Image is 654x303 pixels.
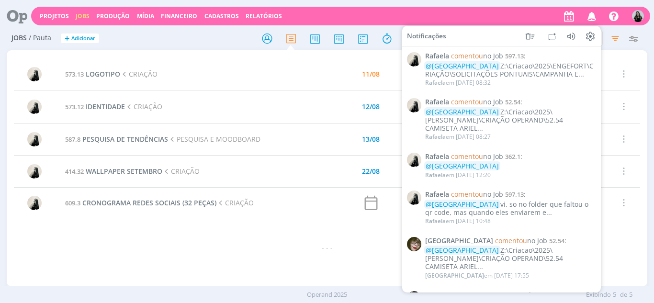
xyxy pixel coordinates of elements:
[425,218,491,224] div: em [DATE] 10:48
[407,98,421,112] img: R
[586,290,611,300] span: Exibindo
[40,12,69,20] a: Projetos
[407,52,421,67] img: R
[65,102,84,111] span: 573.12
[425,52,596,60] span: :
[65,167,84,176] span: 414.32
[65,102,125,111] a: 573.12IDENTIDADE
[631,8,644,24] button: V
[202,12,242,20] button: Cadastros
[11,34,27,42] span: Jobs
[73,12,92,20] button: Jobs
[246,12,282,20] a: Relatórios
[407,236,421,251] img: K
[14,243,641,253] div: - - -
[86,69,120,79] span: LOGOTIPO
[407,32,446,40] span: Notificações
[425,62,596,79] div: Z:\Criacao\2025\ENGEFORT\CRIAÇÃO\SOLICITAÇÕES PONTUAIS\CAMPANHA E...
[549,236,564,245] span: 52.54
[162,167,200,176] span: CRIAÇÃO
[425,133,446,141] span: Rafaela
[451,97,503,106] span: no Job
[425,98,596,106] span: :
[425,247,596,270] div: Z:\Criacao\2025\[PERSON_NAME]\CRIAÇÃO OPERAND\52.54 CAMISETA ARIEL...
[65,135,168,144] a: 587.8PESQUISA DE TENDÊNCIAS
[505,98,520,106] span: 52.54
[425,172,491,179] div: em [DATE] 12:20
[65,34,69,44] span: +
[71,35,95,42] span: Adicionar
[65,70,84,79] span: 573.13
[216,198,254,207] span: CRIAÇÃO
[27,196,42,210] img: R
[425,108,596,132] div: Z:\Criacao\2025\[PERSON_NAME]\CRIAÇÃO OPERAND\52.54 CAMISETA ARIEL...
[65,69,120,79] a: 573.13LOGOTIPO
[65,198,216,207] a: 609.3CRONOGRAMA REDES SOCIAIS (32 PEÇAS)
[425,152,449,160] span: Rafaela
[451,190,483,199] span: comentou
[425,79,491,86] div: em [DATE] 08:32
[96,12,130,20] a: Produção
[362,103,380,110] div: 12/08
[29,34,51,42] span: / Pauta
[451,151,503,160] span: no Job
[425,171,446,179] span: Rafaela
[27,67,42,81] img: R
[425,291,479,299] span: [PERSON_NAME]
[451,51,483,60] span: comentou
[451,190,503,199] span: no Job
[425,191,449,199] span: Rafaela
[425,272,529,279] div: em [DATE] 17:55
[65,167,162,176] a: 414.32WALLPAPER SETEMBRO
[620,290,627,300] span: de
[161,12,197,20] a: Financeiro
[425,52,449,60] span: Rafaela
[137,12,154,20] a: Mídia
[425,134,491,140] div: em [DATE] 08:27
[158,12,200,20] button: Financeiro
[93,12,133,20] button: Produção
[204,12,239,20] span: Cadastros
[505,190,524,199] span: 597.13
[27,164,42,179] img: R
[451,97,483,106] span: comentou
[27,132,42,146] img: R
[120,69,158,79] span: CRIAÇÃO
[61,34,99,44] button: +Adicionar
[125,102,162,111] span: CRIAÇÃO
[613,290,616,300] span: 5
[495,236,547,245] span: no Job
[425,152,596,160] span: :
[426,246,499,255] span: @[GEOGRAPHIC_DATA]
[168,135,260,144] span: PESQUISA E MOODBOARD
[407,152,421,167] img: R
[505,152,520,160] span: 362.1
[495,236,527,245] span: comentou
[425,79,446,87] span: Rafaela
[505,52,524,60] span: 597.13
[425,236,493,245] span: [GEOGRAPHIC_DATA]
[426,61,499,70] span: @[GEOGRAPHIC_DATA]
[426,200,499,209] span: @[GEOGRAPHIC_DATA]
[362,71,380,78] div: 11/08
[37,12,72,20] button: Projetos
[629,290,632,300] span: 5
[425,191,596,199] span: :
[243,12,285,20] button: Relatórios
[425,236,596,245] span: :
[425,201,596,217] div: vi, so no folder que faltou o qr code, mas quando eles enviarem e...
[134,12,157,20] button: Mídia
[407,191,421,205] img: R
[362,136,380,143] div: 13/08
[632,10,644,22] img: V
[65,135,80,144] span: 587.8
[76,12,90,20] a: Jobs
[362,168,380,175] div: 22/08
[86,102,125,111] span: IDENTIDADE
[425,271,484,279] span: [GEOGRAPHIC_DATA]
[425,217,446,225] span: Rafaela
[425,98,449,106] span: Rafaela
[426,107,499,116] span: @[GEOGRAPHIC_DATA]
[425,291,596,299] span: :
[451,151,483,160] span: comentou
